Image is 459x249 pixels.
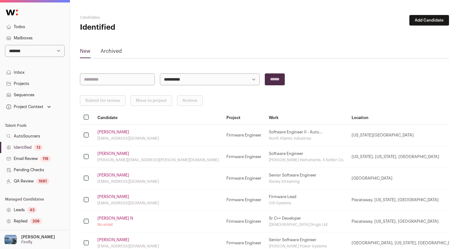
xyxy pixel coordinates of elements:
img: 17109629-medium_jpg [4,233,17,247]
div: [DEMOGRAPHIC_DATA] Drugs Ltd [269,222,344,227]
div: [EMAIL_ADDRESS][DOMAIN_NAME] [97,136,219,141]
div: North Atlantic Industries [269,136,344,141]
td: Firmware Lead [265,189,348,211]
div: 118 [40,156,51,162]
button: Open dropdown [2,233,56,247]
div: 13 [34,144,43,151]
button: Open dropdown [5,102,52,111]
div: Project Context [5,104,43,109]
th: Candidate [94,111,223,125]
h2: Candidates [80,15,203,20]
div: 43 [27,207,37,213]
div: [EMAIL_ADDRESS][DOMAIN_NAME] [97,201,219,206]
a: New [80,47,91,57]
div: No email [97,222,219,227]
td: Firmware Engineer [223,189,265,211]
a: Archived [101,47,122,57]
th: Project [223,111,265,125]
p: Firefly [21,240,32,245]
a: [PERSON_NAME] [97,194,129,199]
div: Disney Streaming [269,179,344,184]
div: 1681 [36,178,49,184]
button: Add Candidate [409,15,449,26]
div: [PERSON_NAME][EMAIL_ADDRESS][PERSON_NAME][DOMAIN_NAME] [97,157,219,162]
div: [EMAIL_ADDRESS][DOMAIN_NAME] [97,244,219,249]
a: [PERSON_NAME] [97,151,129,156]
td: Firmware Engineer [223,146,265,168]
td: Software Engineer II - Auto... [265,125,348,146]
th: Work [265,111,348,125]
a: [PERSON_NAME] [97,130,129,135]
div: [EMAIL_ADDRESS][DOMAIN_NAME] [97,179,219,184]
p: [PERSON_NAME] [21,235,55,240]
h1: Identified [80,22,203,32]
td: Firmware Engineer [223,125,265,146]
a: [PERSON_NAME] N [97,216,133,221]
td: Senior Software Engineer [265,168,348,189]
td: Firmware Engineer [223,211,265,232]
a: [PERSON_NAME] [97,173,129,178]
td: Software Engineer [265,146,348,168]
div: [PERSON_NAME] Power Systems [269,244,344,249]
div: OSI Systems [269,201,344,206]
img: Wellfound [2,6,21,19]
td: Firmware Engineer [223,168,265,189]
div: [PERSON_NAME] Instruments, A Kohler Co. [269,157,344,162]
a: [PERSON_NAME] [97,237,129,242]
div: 208 [30,218,42,224]
td: Sr C++ Developer [265,211,348,232]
